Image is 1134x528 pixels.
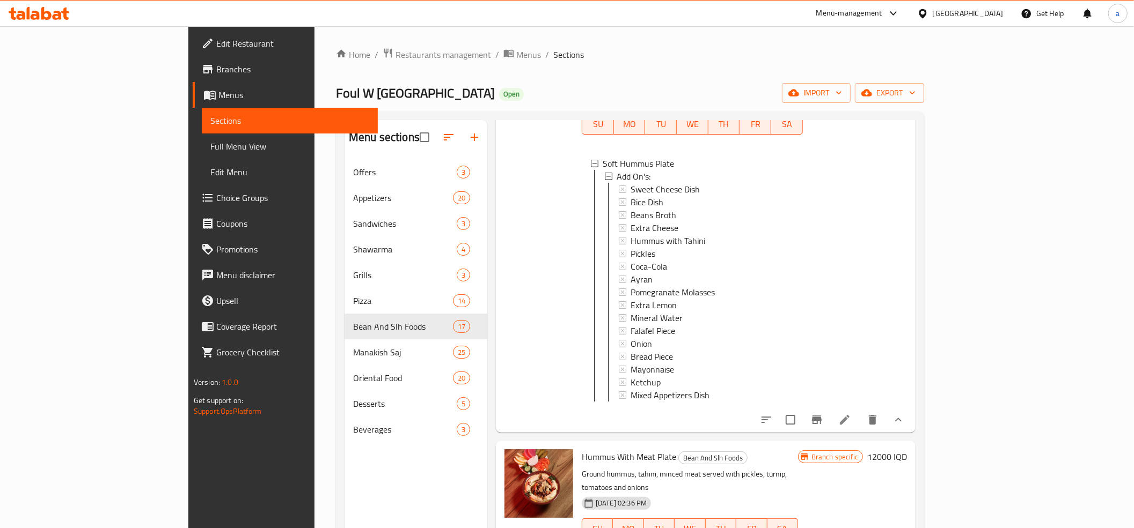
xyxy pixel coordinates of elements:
[194,404,262,418] a: Support.OpsPlatform
[457,397,470,410] div: items
[345,185,487,211] div: Appetizers20
[193,288,378,314] a: Upsell
[457,167,470,177] span: 3
[617,170,650,183] span: Add On's:
[345,417,487,442] div: Beverages3
[353,191,453,204] div: Appetizers
[631,311,683,324] span: Mineral Water
[499,90,524,99] span: Open
[193,236,378,262] a: Promotions
[631,337,652,350] span: Onion
[202,159,378,185] a: Edit Menu
[194,393,243,407] span: Get support on:
[708,113,740,135] button: TH
[222,375,238,389] span: 1.0.0
[193,211,378,236] a: Coupons
[457,423,470,436] div: items
[614,113,646,135] button: MO
[782,83,851,103] button: import
[631,376,661,389] span: Ketchup
[345,365,487,391] div: Oriental Food20
[193,339,378,365] a: Grocery Checklist
[353,217,457,230] span: Sandwiches
[631,183,700,196] span: Sweet Cheese Dish
[582,449,676,465] span: Hummus With Meat Plate
[353,423,457,436] span: Beverages
[194,375,220,389] span: Version:
[713,116,736,132] span: TH
[553,48,584,61] span: Sections
[436,124,462,150] span: Sort sections
[603,157,674,170] span: Soft Hummus Plate
[353,397,457,410] span: Desserts
[855,83,924,103] button: export
[545,48,549,61] li: /
[631,299,677,311] span: Extra Lemon
[631,196,663,209] span: Rice Dish
[864,86,916,100] span: export
[933,8,1004,19] div: [GEOGRAPHIC_DATA]
[678,451,748,464] div: Bean And Slh Foods
[353,269,457,281] span: Grills
[210,114,369,127] span: Sections
[740,113,771,135] button: FR
[582,467,798,494] p: Ground hummus, tahini, minced meat served with pickles, turnip, tomatoes and onions
[218,88,369,101] span: Menus
[457,270,470,280] span: 3
[193,31,378,56] a: Edit Restaurant
[216,191,369,204] span: Choice Groups
[202,108,378,133] a: Sections
[495,48,499,61] li: /
[353,371,453,384] span: Oriental Food
[349,129,420,145] h2: Menu sections
[453,296,470,306] span: 14
[631,247,655,260] span: Pickles
[744,116,767,132] span: FR
[816,7,882,20] div: Menu-management
[396,48,491,61] span: Restaurants management
[631,209,676,221] span: Beans Broth
[457,243,470,256] div: items
[679,452,747,464] span: Bean And Slh Foods
[353,166,457,179] span: Offers
[193,56,378,82] a: Branches
[791,86,842,100] span: import
[353,294,453,307] span: Pizza
[582,113,614,135] button: SU
[193,314,378,339] a: Coverage Report
[210,140,369,153] span: Full Menu View
[216,346,369,359] span: Grocery Checklist
[216,269,369,281] span: Menu disclaimer
[631,273,653,286] span: Ayran
[1116,8,1120,19] span: a
[631,286,715,299] span: Pomegranate Molasses
[216,63,369,76] span: Branches
[771,113,803,135] button: SA
[345,155,487,447] nav: Menu sections
[453,346,470,359] div: items
[807,452,862,462] span: Branch specific
[345,211,487,236] div: Sandwiches3
[804,407,830,433] button: Branch-specific-item
[631,389,709,401] span: Mixed Appetizers Dish
[457,269,470,281] div: items
[453,371,470,384] div: items
[886,407,911,433] button: show more
[193,185,378,211] a: Choice Groups
[618,116,641,132] span: MO
[753,407,779,433] button: sort-choices
[867,449,907,464] h6: 12000 IQD
[677,113,708,135] button: WE
[336,48,924,62] nav: breadcrumb
[587,116,610,132] span: SU
[216,243,369,256] span: Promotions
[457,244,470,255] span: 4
[631,363,674,376] span: Mayonnaise
[591,498,651,508] span: [DATE] 02:36 PM
[453,373,470,383] span: 20
[457,166,470,179] div: items
[345,288,487,314] div: Pizza14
